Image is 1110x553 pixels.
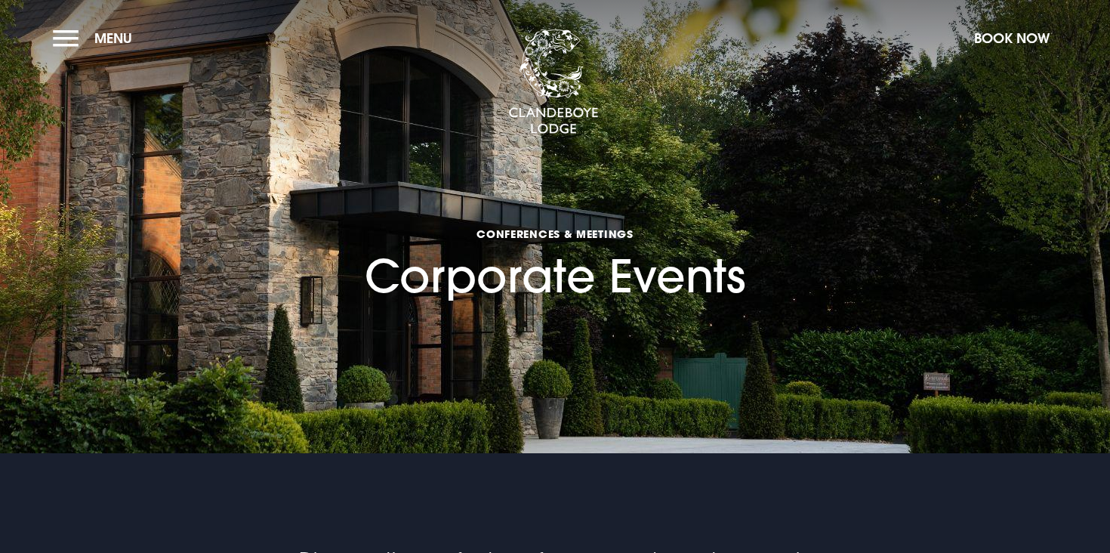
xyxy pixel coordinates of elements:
button: Book Now [967,22,1057,54]
img: Clandeboye Lodge [508,29,599,135]
button: Menu [53,22,140,54]
h1: Corporate Events [365,158,745,303]
span: Menu [94,29,132,47]
span: Conferences & Meetings [365,227,745,241]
